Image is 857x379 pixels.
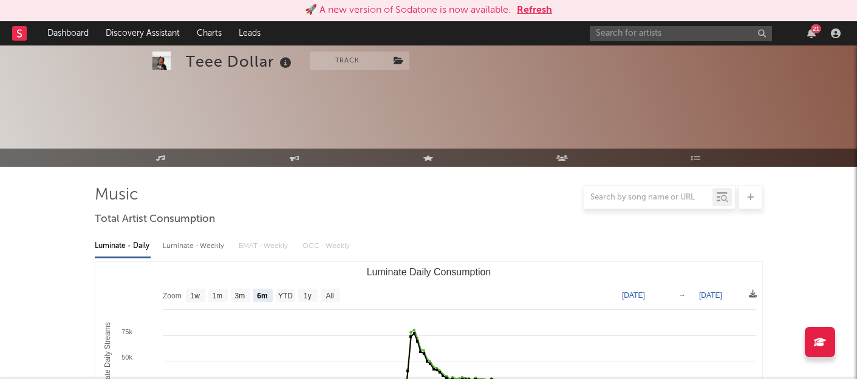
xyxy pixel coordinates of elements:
[121,354,132,361] text: 50k
[278,292,292,300] text: YTD
[97,21,188,45] a: Discovery Assistant
[811,24,821,33] div: 21
[186,52,295,72] div: Teee Dollar
[257,292,267,300] text: 6m
[95,212,215,227] span: Total Artist Consumption
[584,193,712,203] input: Search by song name or URL
[163,292,182,300] text: Zoom
[310,52,386,70] button: Track
[305,3,511,18] div: 🚀 A new version of Sodatone is now available.
[121,328,132,335] text: 75k
[517,3,552,18] button: Refresh
[212,292,222,300] text: 1m
[163,236,227,257] div: Luminate - Weekly
[304,292,312,300] text: 1y
[188,21,230,45] a: Charts
[95,236,151,257] div: Luminate - Daily
[326,292,333,300] text: All
[807,29,816,38] button: 21
[39,21,97,45] a: Dashboard
[590,26,772,41] input: Search for artists
[190,292,200,300] text: 1w
[622,291,645,300] text: [DATE]
[678,291,686,300] text: →
[234,292,245,300] text: 3m
[366,267,491,277] text: Luminate Daily Consumption
[230,21,269,45] a: Leads
[699,291,722,300] text: [DATE]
